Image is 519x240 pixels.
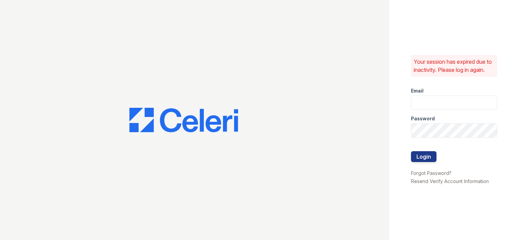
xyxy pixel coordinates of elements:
[411,170,451,176] a: Forgot Password?
[129,108,238,132] img: CE_Logo_Blue-a8612792a0a2168367f1c8372b55b34899dd931a85d93a1a3d3e32e68fde9ad4.png
[411,87,424,94] label: Email
[414,58,495,74] p: Your session has expired due to inactivity. Please log in again.
[411,115,435,122] label: Password
[411,151,436,162] button: Login
[411,178,489,184] a: Resend Verify Account Information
